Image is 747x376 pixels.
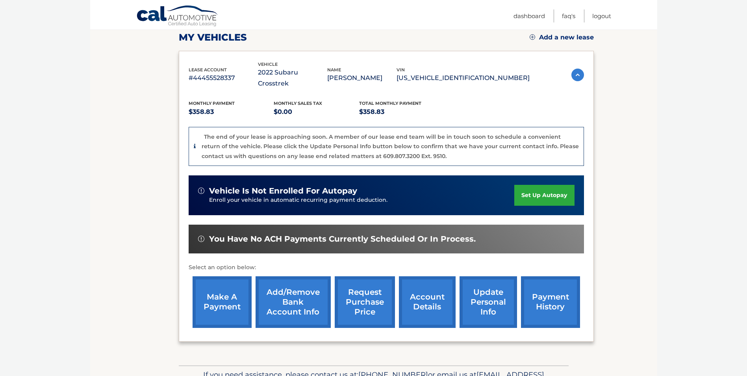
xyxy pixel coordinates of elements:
[202,133,579,160] p: The end of your lease is approaching soon. A member of our lease end team will be in touch soon t...
[198,188,204,194] img: alert-white.svg
[359,106,445,117] p: $358.83
[209,186,357,196] span: vehicle is not enrolled for autopay
[189,101,235,106] span: Monthly Payment
[399,276,456,328] a: account details
[513,9,545,22] a: Dashboard
[460,276,517,328] a: update personal info
[258,67,327,89] p: 2022 Subaru Crosstrek
[359,101,421,106] span: Total Monthly Payment
[592,9,611,22] a: Logout
[397,73,530,84] p: [US_VEHICLE_IDENTIFICATION_NUMBER]
[193,276,252,328] a: make a payment
[258,61,278,67] span: vehicle
[179,32,247,43] h2: my vehicles
[514,185,574,206] a: set up autopay
[198,236,204,242] img: alert-white.svg
[274,106,359,117] p: $0.00
[209,234,476,244] span: You have no ACH payments currently scheduled or in process.
[530,34,535,40] img: add.svg
[327,67,341,73] span: name
[397,67,405,73] span: vin
[274,101,322,106] span: Monthly sales Tax
[562,9,575,22] a: FAQ's
[189,263,584,272] p: Select an option below:
[530,34,594,41] a: Add a new lease
[335,276,395,328] a: request purchase price
[189,106,274,117] p: $358.83
[136,5,219,28] a: Cal Automotive
[189,67,227,73] span: lease account
[209,196,515,205] p: Enroll your vehicle in automatic recurring payment deduction.
[256,276,331,328] a: Add/Remove bank account info
[189,73,258,84] p: #44455528337
[521,276,580,328] a: payment history
[327,73,397,84] p: [PERSON_NAME]
[571,69,584,81] img: accordion-active.svg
